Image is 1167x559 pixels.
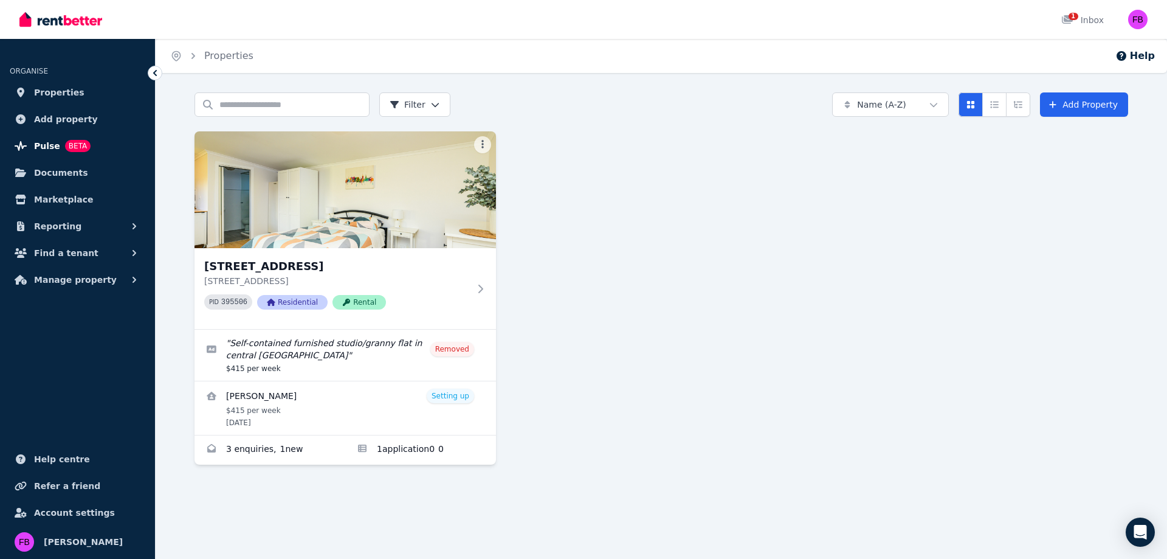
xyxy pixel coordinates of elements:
span: Find a tenant [34,246,98,260]
button: Name (A-Z) [832,92,949,117]
div: Inbox [1061,14,1104,26]
span: BETA [65,140,91,152]
a: Add Property [1040,92,1128,117]
span: Add property [34,112,98,127]
a: PulseBETA [10,134,145,158]
img: Freya Bramwell [1128,10,1148,29]
a: Properties [204,50,253,61]
span: Residential [257,295,328,310]
div: View options [959,92,1030,117]
img: Freya Bramwell [15,532,34,552]
a: Refer a friend [10,474,145,498]
a: Account settings [10,501,145,525]
a: Add property [10,107,145,131]
span: 1 [1069,13,1078,20]
span: Name (A-Z) [857,99,906,111]
span: Pulse [34,139,60,153]
button: Card view [959,92,983,117]
button: Reporting [10,214,145,238]
span: Documents [34,165,88,180]
span: Properties [34,85,84,100]
a: Marketplace [10,187,145,212]
a: Documents [10,161,145,185]
span: Manage property [34,273,117,287]
span: Account settings [34,505,115,520]
nav: Breadcrumb [156,39,268,73]
button: More options [474,136,491,153]
a: Applications for 6 Melrose St, Newport [345,436,496,465]
img: 6 Melrose St, Newport [194,131,496,248]
a: Enquiries for 6 Melrose St, Newport [194,436,345,465]
a: Edit listing: Self-contained furnished studio/granny flat in central Newport [194,330,496,381]
button: Find a tenant [10,241,145,265]
span: [PERSON_NAME] [44,535,123,549]
button: Manage property [10,268,145,292]
span: Filter [390,99,425,111]
p: [STREET_ADDRESS] [204,275,469,287]
a: Help centre [10,447,145,471]
span: Help centre [34,452,90,467]
code: 395506 [221,298,247,307]
span: ORGANISE [10,67,48,75]
a: Properties [10,80,145,105]
small: PID [209,299,219,305]
button: Filter [379,92,450,117]
a: View details for Michelle Cuesta [194,381,496,435]
div: Open Intercom Messenger [1126,518,1155,547]
button: Compact list view [982,92,1007,117]
h3: [STREET_ADDRESS] [204,258,469,275]
span: Refer a friend [34,479,100,493]
span: Rental [332,295,386,310]
img: RentBetter [19,10,102,29]
button: Help [1115,49,1155,63]
span: Reporting [34,219,81,234]
a: 6 Melrose St, Newport[STREET_ADDRESS][STREET_ADDRESS]PID 395506ResidentialRental [194,131,496,329]
span: Marketplace [34,192,93,207]
button: Expanded list view [1006,92,1030,117]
